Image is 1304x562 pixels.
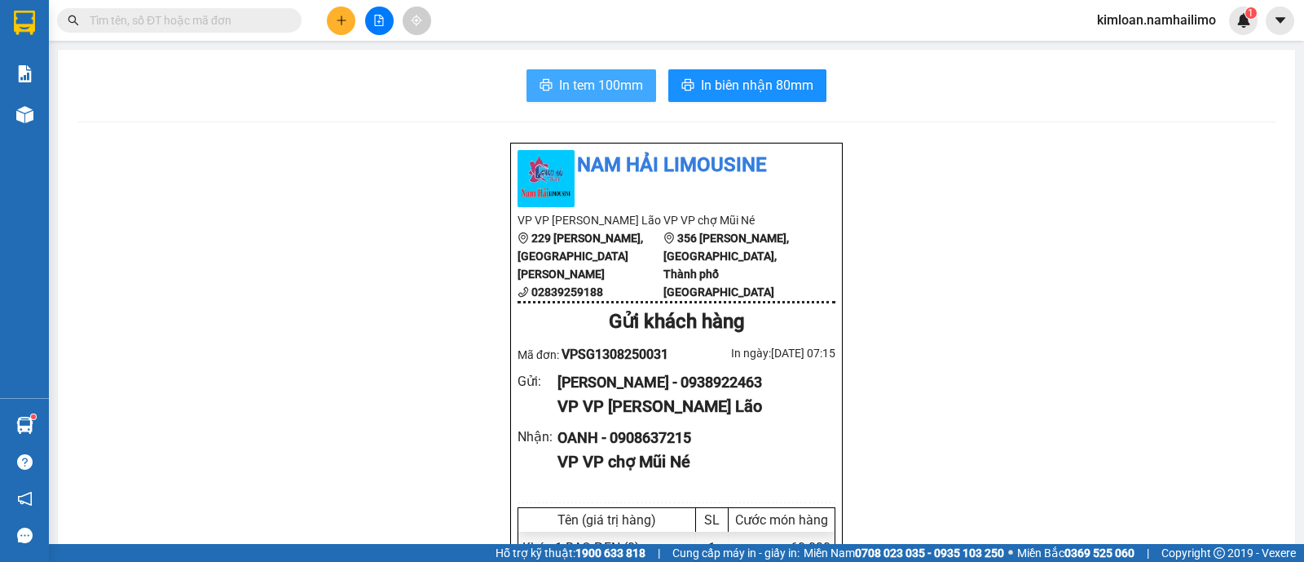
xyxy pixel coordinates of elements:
[1017,544,1134,562] span: Miền Bắc
[531,285,603,299] b: 02839259188
[518,286,529,298] span: phone
[16,106,33,123] img: warehouse-icon
[403,7,431,35] button: aim
[17,454,33,470] span: question-circle
[1266,7,1294,35] button: caret-down
[1273,13,1288,28] span: caret-down
[672,544,800,562] span: Cung cấp máy in - giấy in:
[90,11,282,29] input: Tìm tên, số ĐT hoặc mã đơn
[1084,10,1229,30] span: kimloan.namhailimo
[663,211,809,229] li: VP VP chợ Mũi Né
[700,512,724,528] div: SL
[17,491,33,507] span: notification
[518,344,676,365] div: Mã đơn:
[562,347,668,362] span: VPSG1308250031
[559,75,643,95] span: In tem 100mm
[663,232,675,244] span: environment
[327,7,355,35] button: plus
[855,547,1004,560] strong: 0708 023 035 - 0935 103 250
[658,544,660,562] span: |
[68,15,79,26] span: search
[668,69,826,102] button: printerIn biên nhận 80mm
[31,414,36,419] sup: 1
[518,232,529,244] span: environment
[518,211,663,229] li: VP VP [PERSON_NAME] Lão
[518,150,575,207] img: logo.jpg
[17,528,33,543] span: message
[522,512,691,528] div: Tên (giá trị hàng)
[518,232,643,281] b: 229 [PERSON_NAME], [GEOGRAPHIC_DATA][PERSON_NAME]
[557,449,822,475] div: VP VP chợ Mũi Né
[14,11,35,35] img: logo-vxr
[540,78,553,94] span: printer
[557,427,822,449] div: OANH - 0908637215
[16,65,33,82] img: solution-icon
[804,544,1004,562] span: Miền Nam
[701,75,813,95] span: In biên nhận 80mm
[1214,547,1225,559] span: copyright
[557,371,822,394] div: [PERSON_NAME] - 0938922463
[663,232,789,299] b: 356 [PERSON_NAME], [GEOGRAPHIC_DATA], Thành phố [GEOGRAPHIC_DATA]
[1236,13,1251,28] img: icon-new-feature
[1008,550,1013,556] span: ⚪️
[733,512,830,528] div: Cước món hàng
[496,544,645,562] span: Hỗ trợ kỹ thuật:
[373,15,385,26] span: file-add
[16,417,33,434] img: warehouse-icon
[365,7,394,35] button: file-add
[336,15,347,26] span: plus
[518,307,835,338] div: Gửi khách hàng
[575,547,645,560] strong: 1900 633 818
[1245,7,1257,19] sup: 1
[411,15,422,26] span: aim
[518,427,557,447] div: Nhận :
[1248,7,1253,19] span: 1
[526,69,656,102] button: printerIn tem 100mm
[681,78,694,94] span: printer
[522,540,640,555] span: Khác - 1 BAO ĐEN (0)
[1064,547,1134,560] strong: 0369 525 060
[676,344,835,362] div: In ngày: [DATE] 07:15
[557,394,822,419] div: VP VP [PERSON_NAME] Lão
[518,371,557,392] div: Gửi :
[518,150,835,181] li: Nam Hải Limousine
[1147,544,1149,562] span: |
